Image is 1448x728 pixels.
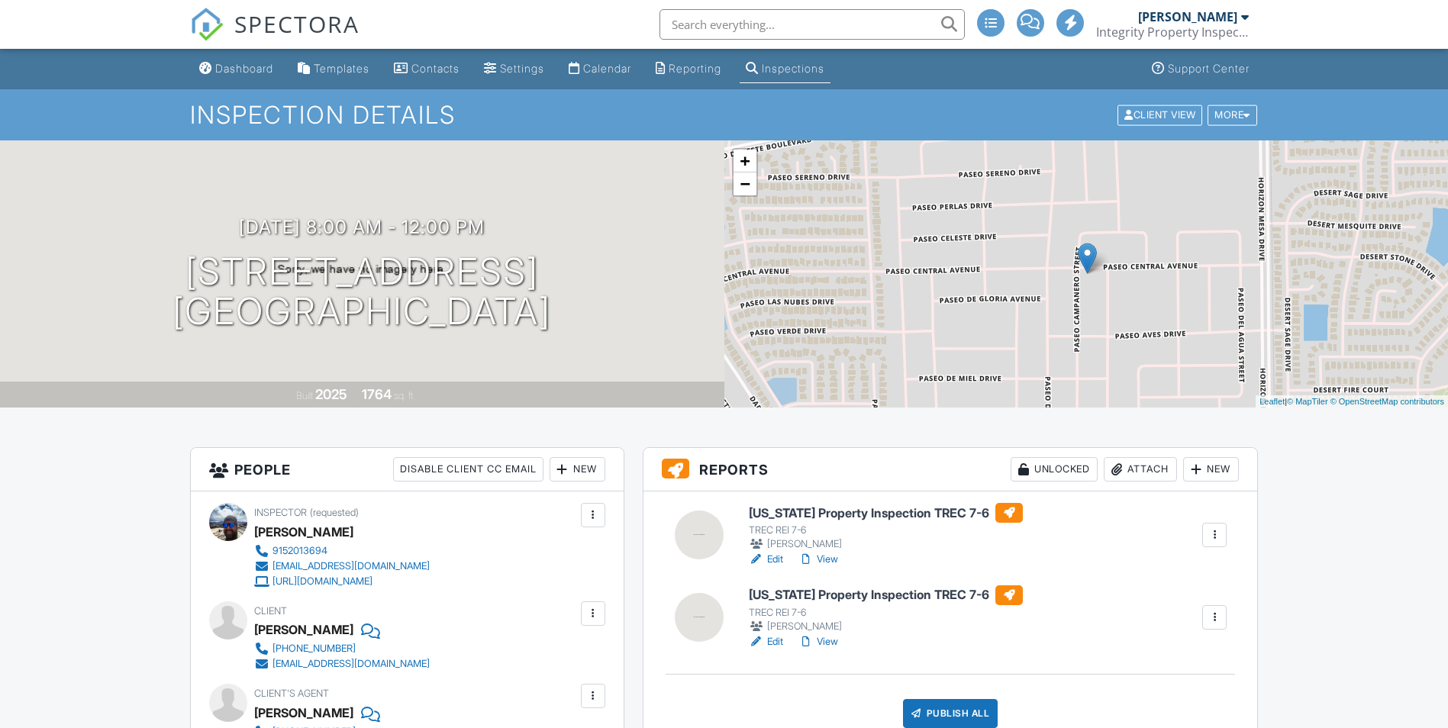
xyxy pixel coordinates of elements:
a: [PERSON_NAME] [254,701,353,724]
div: Dashboard [215,62,273,75]
div: | [1256,395,1448,408]
div: Disable Client CC Email [393,457,543,482]
a: [US_STATE] Property Inspection TREC 7-6 TREC REI 7-6 [PERSON_NAME] [749,503,1023,552]
div: Publish All [903,699,998,728]
div: Integrity Property Inspections [1096,24,1249,40]
div: Templates [314,62,369,75]
a: [US_STATE] Property Inspection TREC 7-6 TREC REI 7-6 [PERSON_NAME] [749,585,1023,634]
input: Search everything... [660,9,965,40]
a: View [798,634,838,649]
div: Inspections [762,62,824,75]
div: Unlocked [1011,457,1098,482]
a: 9152013694 [254,543,430,559]
span: Client's Agent [254,688,329,699]
div: [EMAIL_ADDRESS][DOMAIN_NAME] [273,658,430,670]
a: Templates [292,55,376,83]
div: [PERSON_NAME] [254,520,353,543]
div: Reporting [669,62,721,75]
h3: People [191,448,624,491]
div: More [1208,105,1257,125]
div: [PHONE_NUMBER] [273,643,356,655]
a: Contacts [388,55,466,83]
div: Client View [1117,105,1202,125]
div: [PERSON_NAME] [254,618,353,641]
a: Inspections [740,55,830,83]
a: [EMAIL_ADDRESS][DOMAIN_NAME] [254,656,430,672]
a: Zoom out [734,172,756,195]
a: [URL][DOMAIN_NAME] [254,574,430,589]
div: [EMAIL_ADDRESS][DOMAIN_NAME] [273,560,430,572]
div: New [1183,457,1239,482]
div: Attach [1104,457,1177,482]
a: SPECTORA [190,21,360,53]
div: [PERSON_NAME] [749,536,1023,552]
div: Calendar [583,62,631,75]
a: © OpenStreetMap contributors [1330,397,1444,406]
a: Settings [478,55,550,83]
span: Inspector [254,507,307,518]
a: © MapTiler [1287,397,1328,406]
a: Calendar [563,55,637,83]
div: TREC REI 7-6 [749,524,1023,536]
h3: Reports [643,448,1258,491]
a: Dashboard [193,55,279,83]
span: SPECTORA [234,8,360,40]
h6: [US_STATE] Property Inspection TREC 7-6 [749,503,1023,523]
a: Leaflet [1259,397,1285,406]
div: [PERSON_NAME] [749,619,1023,634]
div: [PERSON_NAME] [1138,9,1237,24]
a: View [798,552,838,567]
h1: Inspection Details [190,101,1259,128]
div: [URL][DOMAIN_NAME] [273,575,372,588]
span: sq. ft. [394,390,415,401]
div: Settings [500,62,544,75]
span: Built [296,390,313,401]
a: [EMAIL_ADDRESS][DOMAIN_NAME] [254,559,430,574]
div: 2025 [315,386,347,402]
span: Client [254,605,287,617]
h3: [DATE] 8:00 am - 12:00 pm [239,217,485,237]
h6: [US_STATE] Property Inspection TREC 7-6 [749,585,1023,605]
a: Edit [749,552,783,567]
div: New [550,457,605,482]
div: Support Center [1168,62,1250,75]
div: 1764 [362,386,392,402]
div: 9152013694 [273,545,327,557]
h1: [STREET_ADDRESS] [GEOGRAPHIC_DATA] [173,252,551,333]
a: Support Center [1146,55,1256,83]
div: TREC REI 7-6 [749,607,1023,619]
a: [PHONE_NUMBER] [254,641,430,656]
span: (requested) [310,507,359,518]
a: Edit [749,634,783,649]
img: The Best Home Inspection Software - Spectora [190,8,224,41]
a: Reporting [650,55,727,83]
a: Zoom in [734,150,756,172]
a: Client View [1116,108,1206,120]
div: Contacts [411,62,460,75]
